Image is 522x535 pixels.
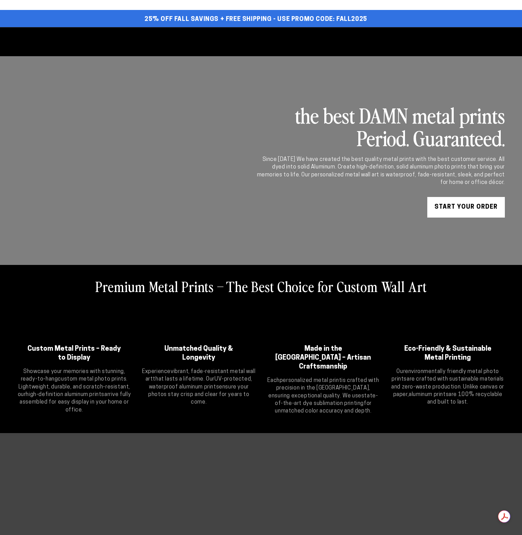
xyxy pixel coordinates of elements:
div: Since [DATE] We have created the best quality metal prints with the best customer service. All dy... [256,156,505,187]
p: Experience that lasts a lifetime. Our ensure your photos stay crisp and clear for years to come. [142,368,256,406]
a: Start Your Print [118,33,192,51]
span: About Us [320,37,354,47]
span: Start Your Print [123,37,187,47]
strong: high-definition aluminum prints [26,392,104,397]
h2: Custom Metal Prints – Ready to Display [26,345,123,362]
a: Professionals [364,33,429,51]
strong: custom metal photo prints [58,376,126,382]
p: Our are crafted with sustainable materials and zero-waste production. Unlike canvas or paper, are... [391,368,505,406]
a: START YOUR Order [427,197,505,218]
h2: Unmatched Quality & Longevity [150,345,247,362]
span: 25% off FALL Savings + Free Shipping - Use Promo Code: FALL2025 [144,16,367,23]
h2: Eco-Friendly & Sustainable Metal Printing [399,345,496,362]
h2: Made in the [GEOGRAPHIC_DATA] – Artisan Craftsmanship [275,345,372,371]
summary: Search our site [464,34,479,49]
a: About Us [315,33,359,51]
strong: UV-protected, waterproof aluminum prints [149,376,252,389]
strong: aluminum prints [409,392,449,397]
strong: personalized metal print [280,378,341,383]
h2: the best DAMN metal prints Period. Guaranteed. [256,104,505,149]
a: Shop By Use [197,33,251,51]
span: Shop By Use [202,37,246,47]
p: Each is crafted with precision in the [GEOGRAPHIC_DATA], ensuring exceptional quality. We use for... [266,377,381,415]
p: Showcase your memories with stunning, ready-to-hang . Lightweight, durable, and scratch-resistant... [17,368,131,414]
strong: environmentally friendly metal photo prints [392,369,499,382]
strong: state-of-the-art dye sublimation printing [275,393,378,406]
span: Why Metal? [262,37,304,47]
h2: Premium Metal Prints – The Best Choice for Custom Wall Art [95,277,427,295]
a: Why Metal? [256,33,310,51]
strong: vibrant, fade-resistant metal wall art [146,369,256,382]
span: Professionals [369,37,424,47]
